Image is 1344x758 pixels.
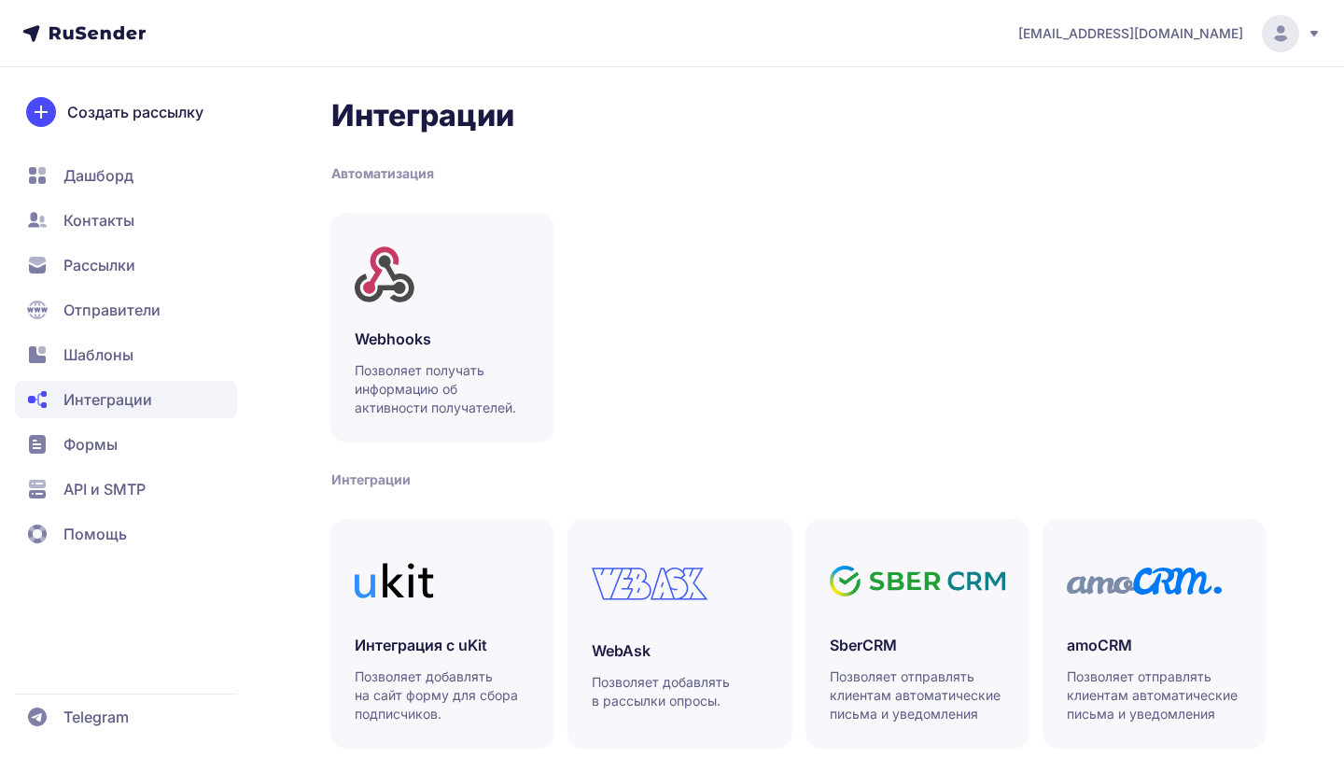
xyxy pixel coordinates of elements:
p: Позволяет отправлять клиентам автоматические письма и уведомления [830,667,1005,723]
span: Telegram [63,706,129,728]
span: Помощь [63,523,127,545]
p: Позволяет получать информацию об активности получателей. [355,361,530,417]
span: Интеграции [63,388,152,411]
h3: Webhooks [355,328,530,350]
h3: WebAsk [592,639,767,662]
p: Позволяет отправлять клиентам автоматические письма и уведомления [1067,667,1242,723]
span: Дашборд [63,164,133,187]
a: WebhooksПозволяет получать информацию об активности получателей. [331,213,553,441]
div: Интеграции [331,470,1266,489]
span: Отправители [63,299,161,321]
span: Создать рассылку [67,101,203,123]
h2: Интеграции [331,97,1266,134]
span: Контакты [63,209,134,232]
span: Рассылки [63,254,135,276]
a: amoCRMПозволяет отправлять клиентам автоматические письма и уведомления [1043,519,1266,747]
p: Позволяет добавлять в рассылки опросы. [592,673,767,710]
span: Формы [63,433,118,456]
h3: SberCRM [830,634,1005,656]
h3: amoCRM [1067,634,1242,656]
h3: Интеграция с uKit [355,634,530,656]
p: Позволяет добавлять на сайт форму для сбора подписчиков. [355,667,530,723]
a: WebAskПозволяет добавлять в рассылки опросы. [568,519,791,747]
span: API и SMTP [63,478,146,500]
span: [EMAIL_ADDRESS][DOMAIN_NAME] [1018,24,1243,43]
div: Автоматизация [331,164,1266,183]
a: Telegram [15,698,237,736]
a: SberCRMПозволяет отправлять клиентам автоматические письма и уведомления [806,519,1029,747]
a: Интеграция с uKitПозволяет добавлять на сайт форму для сбора подписчиков. [331,519,553,747]
span: Шаблоны [63,344,133,366]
